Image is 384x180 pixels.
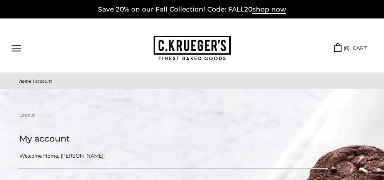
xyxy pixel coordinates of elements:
[252,5,286,14] span: shop now
[19,132,328,146] h1: My account
[98,5,286,14] a: Save 20% on our Fall Collection! Code: FALL20shop now
[19,78,32,84] a: Home
[334,44,367,53] a: (0) CART
[19,78,365,85] nav: breadcrumbs
[35,78,52,84] span: Account
[19,112,35,118] a: Logout
[19,152,224,160] p: Welcome Home, [PERSON_NAME]!
[33,78,34,84] span: |
[12,45,21,52] button: Open navigation
[154,36,231,61] img: C.KRUEGER'S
